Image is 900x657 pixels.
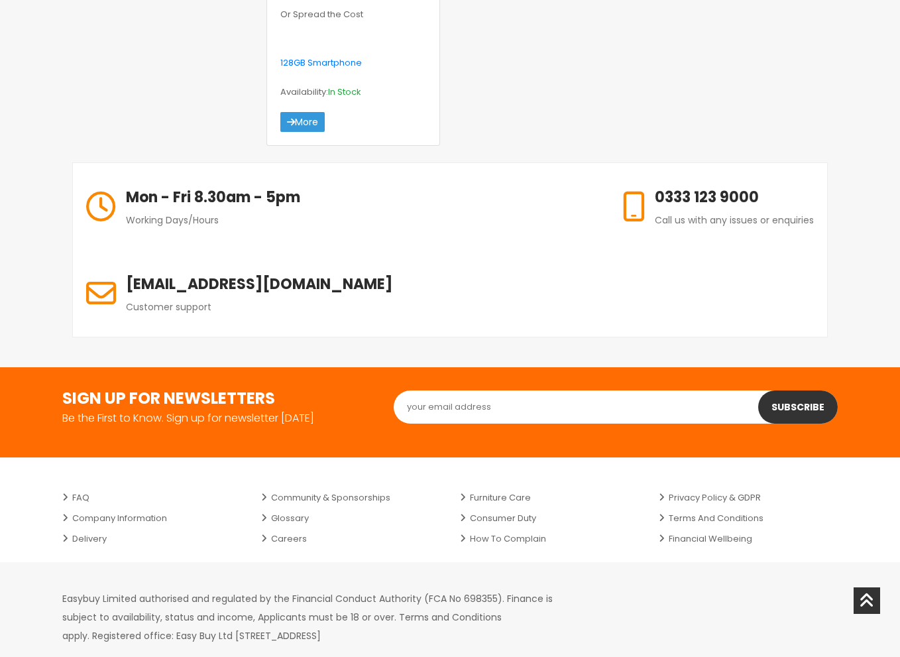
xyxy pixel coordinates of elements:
a: How to Complain [460,528,639,549]
span: Working Days/Hours [126,213,219,227]
a: FAQ [62,487,241,508]
a: Community & Sponsorships [261,487,440,508]
h6: [EMAIL_ADDRESS][DOMAIN_NAME] [126,273,392,295]
a: Terms and Conditions [659,508,838,528]
p: Easybuy Limited authorised and regulated by the Financial Conduct Authority (FCA No 698355). Fina... [62,589,579,645]
a: Privacy Policy & GDPR [659,487,838,508]
a: More [280,112,325,132]
a: Careers [261,528,440,549]
p: 128GB Smartphone [280,54,426,72]
span: Customer support [126,300,211,314]
a: Consumer Duty [460,508,639,528]
h6: 0333 123 9000 [655,186,814,208]
h6: Mon - Fri 8.30am - 5pm [126,186,300,208]
a: Furniture Care [460,487,639,508]
a: Glossary [261,508,440,528]
h3: SIGN UP FOR NEWSLETTERS [62,390,374,406]
a: Financial Wellbeing [659,528,838,549]
p: Availability: [280,83,426,101]
span: In Stock [328,86,361,98]
button: Subscribe [758,390,838,424]
p: Be the First to Know. Sign up for newsletter [DATE] [62,413,374,424]
a: Company Information [62,508,241,528]
span: Call us with any issues or enquiries [655,213,814,227]
input: your email address [394,390,838,424]
a: Delivery [62,528,241,549]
